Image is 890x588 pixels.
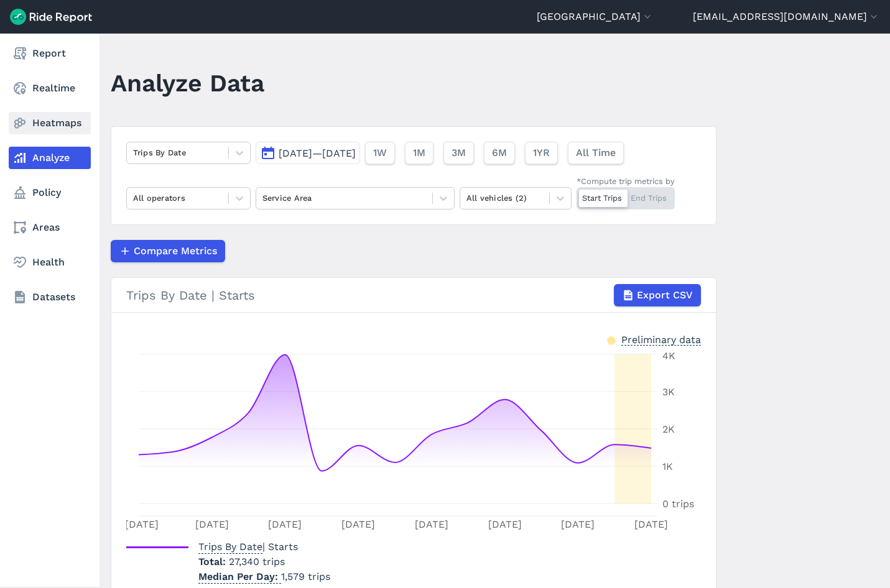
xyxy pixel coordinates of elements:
[662,461,673,472] tspan: 1K
[413,145,425,160] span: 1M
[561,518,595,530] tspan: [DATE]
[576,145,616,160] span: All Time
[111,240,225,262] button: Compare Metrics
[365,142,395,164] button: 1W
[134,244,217,259] span: Compare Metrics
[9,147,91,169] a: Analyze
[279,147,356,159] span: [DATE]—[DATE]
[537,9,654,24] button: [GEOGRAPHIC_DATA]
[443,142,474,164] button: 3M
[488,518,521,530] tspan: [DATE]
[198,541,298,553] span: | Starts
[9,42,91,65] a: Report
[341,518,375,530] tspan: [DATE]
[484,142,515,164] button: 6M
[568,142,624,164] button: All Time
[452,145,466,160] span: 3M
[256,142,360,164] button: [DATE]—[DATE]
[9,286,91,308] a: Datasets
[124,518,158,530] tspan: [DATE]
[126,284,701,306] div: Trips By Date | Starts
[577,175,675,187] div: *Compute trip metrics by
[268,518,302,530] tspan: [DATE]
[373,145,387,160] span: 1W
[693,9,880,24] button: [EMAIL_ADDRESS][DOMAIN_NAME]
[662,386,675,398] tspan: 3K
[198,537,262,554] span: Trips By Date
[492,145,507,160] span: 6M
[405,142,433,164] button: 1M
[533,145,550,160] span: 1YR
[662,423,675,435] tspan: 2K
[9,112,91,134] a: Heatmaps
[10,9,92,25] img: Ride Report
[9,77,91,99] a: Realtime
[634,518,668,530] tspan: [DATE]
[9,181,91,204] a: Policy
[621,333,701,346] div: Preliminary data
[195,518,228,530] tspan: [DATE]
[229,556,285,567] span: 27,340 trips
[111,66,264,100] h1: Analyze Data
[525,142,558,164] button: 1YR
[662,498,694,510] tspan: 0 trips
[9,251,91,273] a: Health
[414,518,448,530] tspan: [DATE]
[662,350,675,362] tspan: 4K
[198,556,229,567] span: Total
[198,569,330,584] p: 1,579 trips
[637,288,693,303] span: Export CSV
[9,216,91,239] a: Areas
[614,284,701,306] button: Export CSV
[198,567,281,584] span: Median Per Day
